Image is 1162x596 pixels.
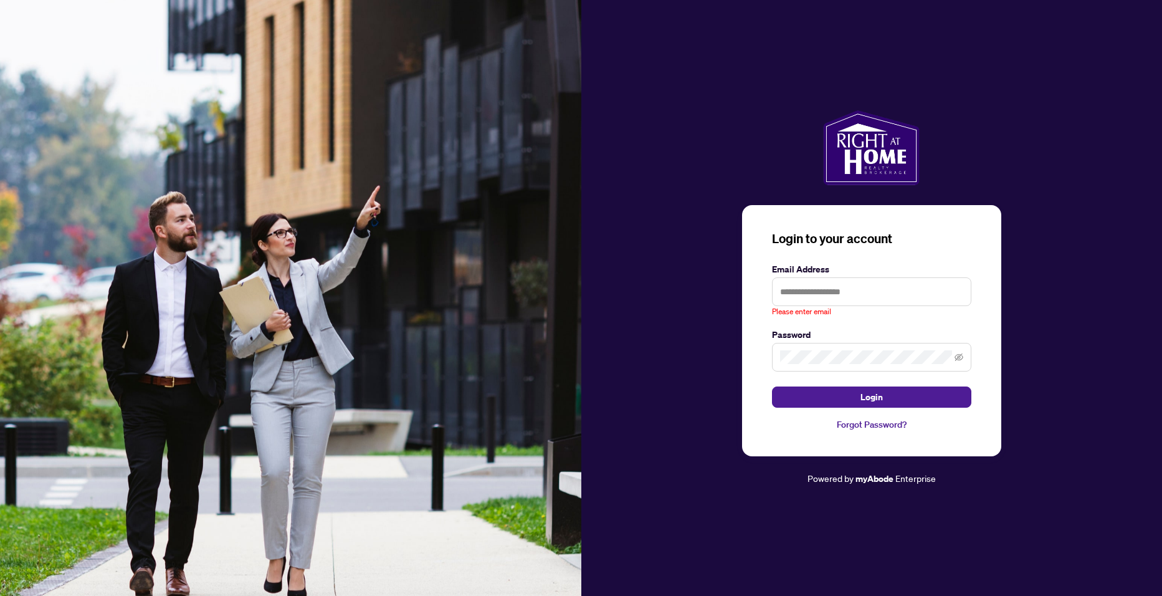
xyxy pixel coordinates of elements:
label: Password [772,328,971,342]
span: Enterprise [895,473,936,484]
span: eye-invisible [955,353,963,362]
a: myAbode [855,472,893,486]
span: Please enter email [772,306,831,318]
label: Email Address [772,262,971,276]
img: ma-logo [823,110,920,185]
h3: Login to your account [772,230,971,248]
span: Powered by [807,473,854,484]
span: Login [860,387,883,407]
a: Forgot Password? [772,418,971,431]
button: Login [772,387,971,408]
